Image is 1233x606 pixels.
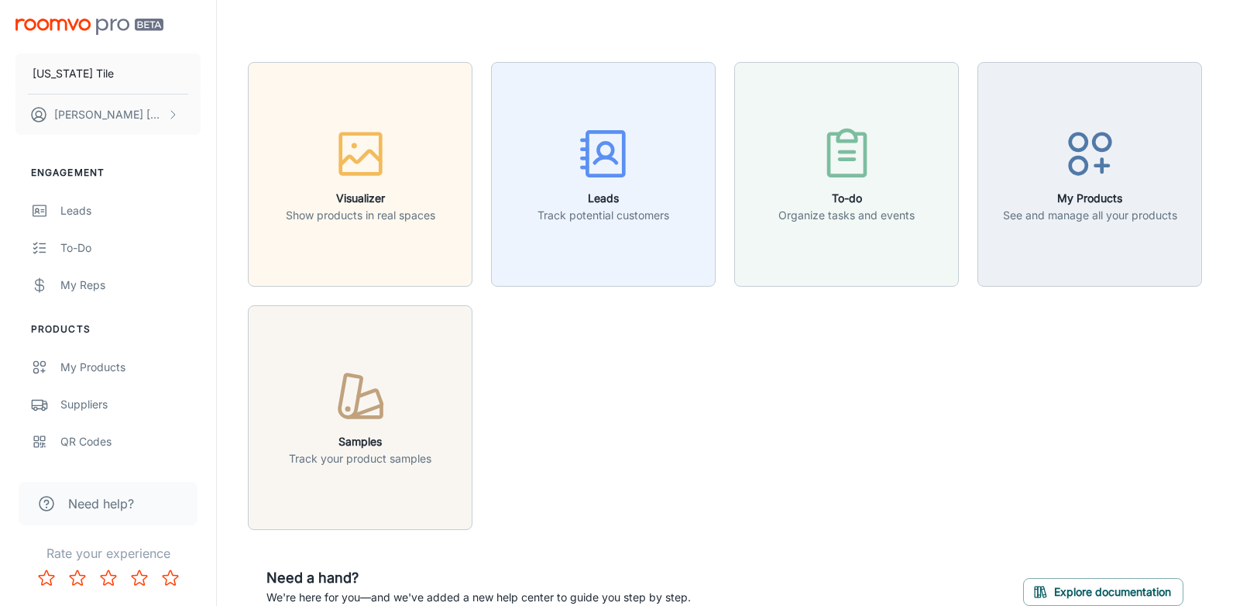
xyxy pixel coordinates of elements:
p: We're here for you—and we've added a new help center to guide you step by step. [266,589,691,606]
h6: My Products [1003,190,1177,207]
button: To-doOrganize tasks and events [734,62,959,287]
button: My ProductsSee and manage all your products [977,62,1202,287]
p: Show products in real spaces [286,207,435,224]
div: Suppliers [60,396,201,413]
button: Rate 1 star [31,563,62,594]
button: [PERSON_NAME] [PERSON_NAME] [15,95,201,135]
a: My ProductsSee and manage all your products [977,165,1202,181]
p: See and manage all your products [1003,207,1177,224]
p: [US_STATE] Tile [33,65,114,82]
div: Leads [60,202,201,219]
button: Rate 2 star [62,563,93,594]
button: Rate 5 star [155,563,186,594]
div: QR Codes [60,433,201,450]
p: Track potential customers [538,207,669,224]
div: My Reps [60,277,201,294]
h6: Leads [538,190,669,207]
button: Explore documentation [1023,578,1183,606]
a: Explore documentation [1023,583,1183,598]
a: To-doOrganize tasks and events [734,165,959,181]
img: Roomvo PRO Beta [15,19,163,35]
a: SamplesTrack your product samples [248,408,472,424]
div: To-do [60,239,201,257]
button: VisualizerShow products in real spaces [248,62,472,287]
button: SamplesTrack your product samples [248,305,472,530]
button: [US_STATE] Tile [15,53,201,94]
p: [PERSON_NAME] [PERSON_NAME] [54,106,163,123]
h6: Need a hand? [266,567,691,589]
button: Rate 4 star [124,563,155,594]
h6: Visualizer [286,190,435,207]
h6: Samples [289,433,431,450]
button: LeadsTrack potential customers [491,62,716,287]
h6: To-do [778,190,915,207]
p: Track your product samples [289,450,431,467]
a: LeadsTrack potential customers [491,165,716,181]
p: Rate your experience [12,544,204,563]
button: Rate 3 star [93,563,124,594]
span: Need help? [68,494,134,513]
div: My Products [60,359,201,376]
p: Organize tasks and events [778,207,915,224]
